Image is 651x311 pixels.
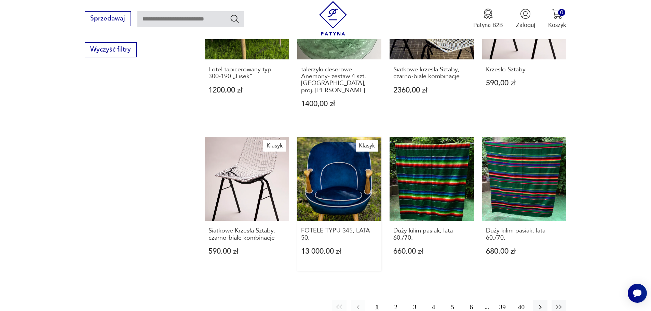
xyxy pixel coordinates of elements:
h3: Duży kilim pasiak, lata 60./70. [486,227,563,241]
a: Duży kilim pasiak, lata 60./70.Duży kilim pasiak, lata 60./70.680,00 zł [482,137,567,271]
h3: Duży kilim pasiak, lata 60./70. [393,227,470,241]
a: KlasykSiatkowe Krzesła Sztaby, czarno-białe kombinacjeSiatkowe Krzesła Sztaby, czarno-białe kombi... [205,137,289,271]
button: Szukaj [230,14,240,24]
button: Patyna B2B [473,9,503,29]
button: Wyczyść filtry [85,42,137,57]
p: 660,00 zł [393,248,470,255]
p: Zaloguj [516,21,535,29]
p: 2360,00 zł [393,87,470,94]
p: Patyna B2B [473,21,503,29]
div: 0 [558,9,565,16]
iframe: Smartsupp widget button [628,284,647,303]
h3: FOTELE TYPU 345, LATA 50. [301,227,378,241]
h3: Siatkowe Krzesła Sztaby, czarno-białe kombinacje [208,227,285,241]
img: Patyna - sklep z meblami i dekoracjami vintage [316,1,350,36]
a: Duży kilim pasiak, lata 60./70.Duży kilim pasiak, lata 60./70.660,00 zł [390,137,474,271]
p: 1400,00 zł [301,100,378,108]
button: 0Koszyk [548,9,566,29]
h3: Siatkowe krzesła Sztaby, czarno-białe kombinacje [393,66,470,80]
img: Ikonka użytkownika [520,9,531,19]
p: 680,00 zł [486,248,563,255]
p: 13 000,00 zł [301,248,378,255]
p: Koszyk [548,21,566,29]
a: Ikona medaluPatyna B2B [473,9,503,29]
img: Ikona medalu [483,9,493,19]
button: Zaloguj [516,9,535,29]
p: 590,00 zł [208,248,285,255]
button: Sprzedawaj [85,11,131,26]
a: Sprzedawaj [85,16,131,22]
img: Ikona koszyka [552,9,562,19]
p: 1200,00 zł [208,87,285,94]
a: KlasykFOTELE TYPU 345, LATA 50.FOTELE TYPU 345, LATA 50.13 000,00 zł [297,137,382,271]
h3: Krzesło Sztaby [486,66,563,73]
h3: talerzyki deserowe Anemony- zestaw 4 szt. [GEOGRAPHIC_DATA], proj. [PERSON_NAME] [301,66,378,94]
h3: Fotel tapicerowany typ 300-190 „Lisek” [208,66,285,80]
p: 590,00 zł [486,80,563,87]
